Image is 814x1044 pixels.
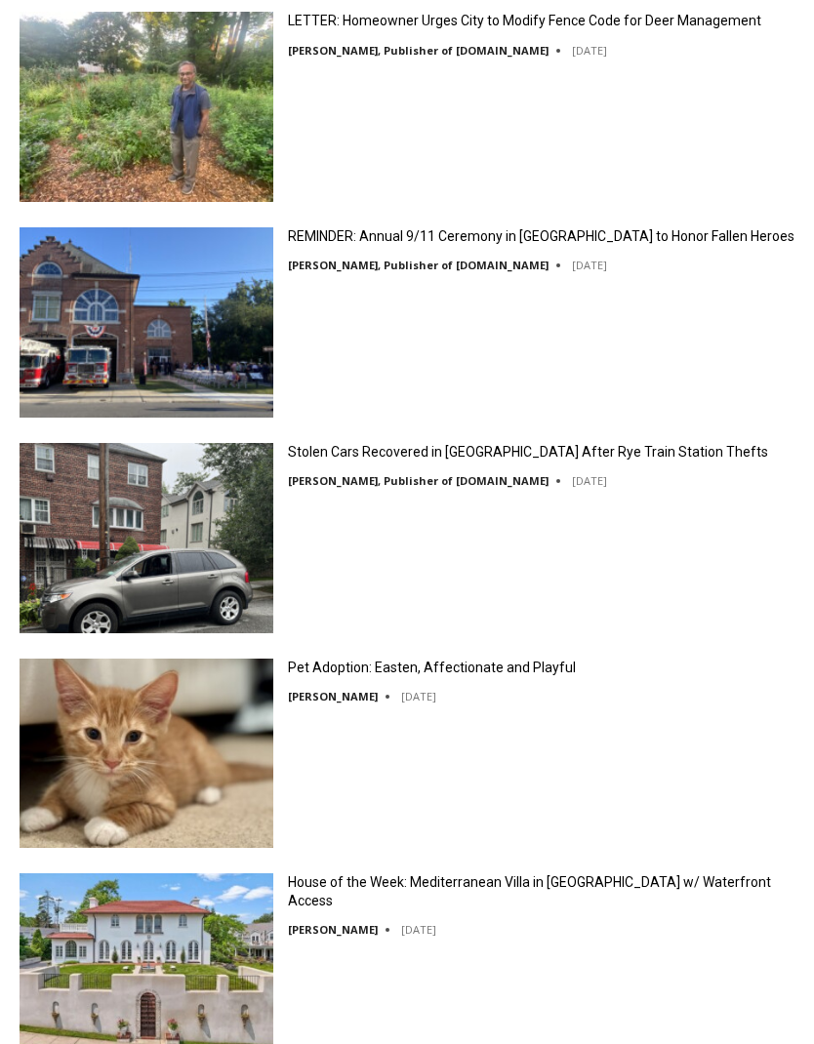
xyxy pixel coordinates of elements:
time: [DATE] [401,923,436,938]
img: REMINDER: Annual 9/11 Ceremony in Rye to Honor Fallen Heroes [20,228,273,419]
span: Open Tues. - Sun. [PHONE_NUMBER] [6,201,191,275]
a: [PERSON_NAME] [288,690,378,704]
a: [PERSON_NAME] [288,923,378,938]
a: Stolen Cars Recovered in [GEOGRAPHIC_DATA] After Rye Train Station Thefts [288,444,768,462]
div: 4 [205,165,214,184]
time: [DATE] [572,474,607,489]
a: LETTER: Homeowner Urges City to Modify Fence Code for Deer Management [288,13,761,30]
div: 6 [228,165,237,184]
a: [PERSON_NAME], Publisher of [DOMAIN_NAME] [288,259,549,273]
h4: [PERSON_NAME] Read Sanctuary Fall Fest: [DATE] [16,196,260,241]
a: [PERSON_NAME], Publisher of [DOMAIN_NAME] [288,44,549,59]
img: Pet Adoption: Easten, Affectionate and Playful [20,660,273,850]
a: Pet Adoption: Easten, Affectionate and Playful [288,660,576,677]
img: Stolen Cars Recovered in Bronx After Rye Train Station Thefts [20,444,273,634]
a: REMINDER: Annual 9/11 Ceremony in [GEOGRAPHIC_DATA] to Honor Fallen Heroes [288,228,794,246]
a: [PERSON_NAME] Read Sanctuary Fall Fest: [DATE] [1,194,292,243]
img: LETTER: Homeowner Urges City to Modify Fence Code for Deer Management [20,13,273,203]
div: / [219,165,224,184]
time: [DATE] [572,44,607,59]
div: Live Music [205,58,262,160]
a: [PERSON_NAME], Publisher of [DOMAIN_NAME] [288,474,549,489]
div: "clearly one of the favorites in the [GEOGRAPHIC_DATA] neighborhood" [201,122,287,233]
a: Open Tues. - Sun. [PHONE_NUMBER] [1,196,196,243]
time: [DATE] [401,690,436,704]
a: House of the Week: Mediterranean Villa in [GEOGRAPHIC_DATA] w/ Waterfront Access [288,874,794,909]
time: [DATE] [572,259,607,273]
